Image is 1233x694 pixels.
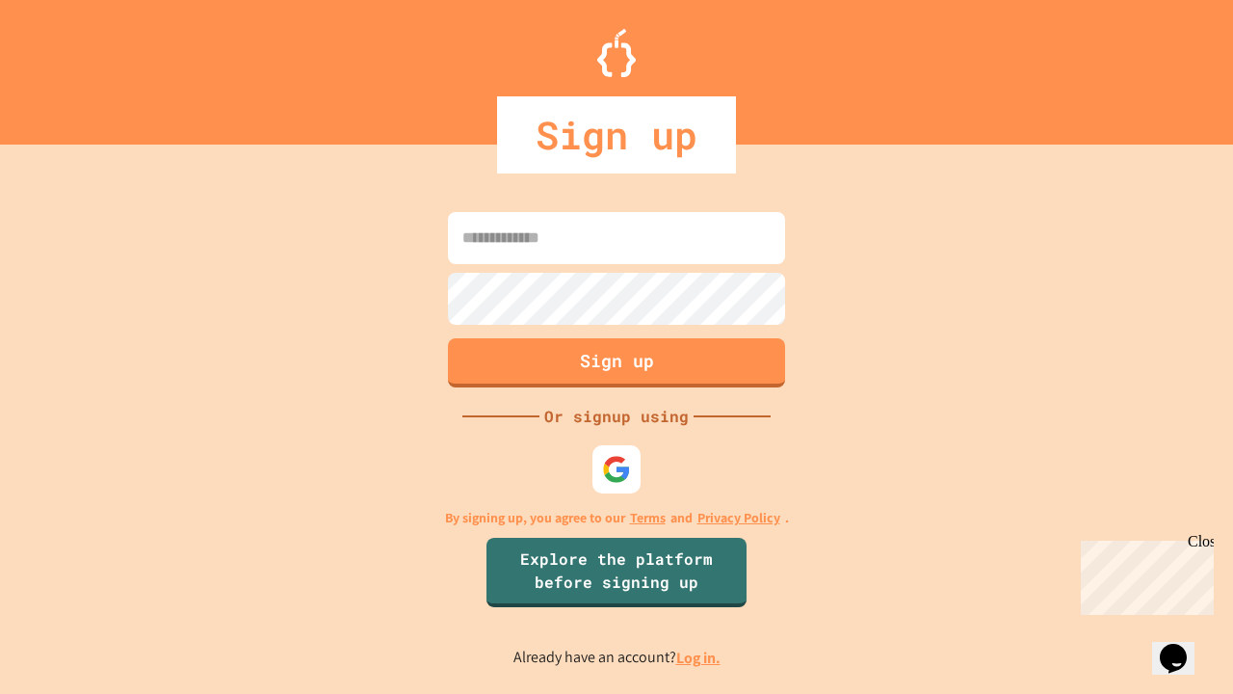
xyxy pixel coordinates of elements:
[1073,533,1214,615] iframe: chat widget
[448,338,785,387] button: Sign up
[539,405,694,428] div: Or signup using
[697,508,780,528] a: Privacy Policy
[8,8,133,122] div: Chat with us now!Close
[602,455,631,484] img: google-icon.svg
[513,646,721,670] p: Already have an account?
[597,29,636,77] img: Logo.svg
[497,96,736,173] div: Sign up
[676,648,721,668] a: Log in.
[486,538,747,607] a: Explore the platform before signing up
[445,508,789,528] p: By signing up, you agree to our and .
[630,508,666,528] a: Terms
[1152,617,1214,675] iframe: chat widget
